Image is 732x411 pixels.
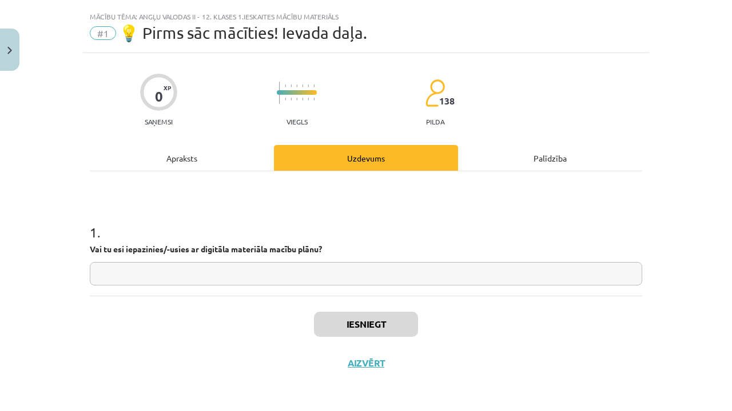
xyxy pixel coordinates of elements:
[291,84,292,87] img: icon-short-line-57e1e144782c952c97e751825c79c345078a6d821885a25fce030b3d8c18986b.svg
[285,98,286,100] img: icon-short-line-57e1e144782c952c97e751825c79c345078a6d821885a25fce030b3d8c18986b.svg
[90,13,642,21] div: Mācību tēma: Angļu valodas ii - 12. klases 1.ieskaites mācību materiāls
[90,244,322,254] strong: Vai tu esi iepazinies/-usies ar digitāla materiāla macību plānu?
[314,312,418,337] button: Iesniegt
[296,84,297,87] img: icon-short-line-57e1e144782c952c97e751825c79c345078a6d821885a25fce030b3d8c18986b.svg
[287,118,308,126] p: Viegls
[285,84,286,87] img: icon-short-line-57e1e144782c952c97e751825c79c345078a6d821885a25fce030b3d8c18986b.svg
[426,118,444,126] p: pilda
[302,98,303,100] img: icon-short-line-57e1e144782c952c97e751825c79c345078a6d821885a25fce030b3d8c18986b.svg
[90,145,274,171] div: Apraksts
[274,145,458,171] div: Uzdevums
[90,204,642,240] h1: 1 .
[425,79,445,107] img: students-c634bb4e5e11cddfef0936a35e636f08e4e9abd3cc4e673bd6f9a4125e45ecb1.svg
[90,26,116,40] span: #1
[458,145,642,171] div: Palīdzība
[291,98,292,100] img: icon-short-line-57e1e144782c952c97e751825c79c345078a6d821885a25fce030b3d8c18986b.svg
[279,82,280,104] img: icon-long-line-d9ea69661e0d244f92f715978eff75569469978d946b2353a9bb055b3ed8787d.svg
[155,88,163,104] div: 0
[313,84,315,87] img: icon-short-line-57e1e144782c952c97e751825c79c345078a6d821885a25fce030b3d8c18986b.svg
[296,98,297,100] img: icon-short-line-57e1e144782c952c97e751825c79c345078a6d821885a25fce030b3d8c18986b.svg
[302,84,303,87] img: icon-short-line-57e1e144782c952c97e751825c79c345078a6d821885a25fce030b3d8c18986b.svg
[308,98,309,100] img: icon-short-line-57e1e144782c952c97e751825c79c345078a6d821885a25fce030b3d8c18986b.svg
[308,84,309,87] img: icon-short-line-57e1e144782c952c97e751825c79c345078a6d821885a25fce030b3d8c18986b.svg
[7,47,12,54] img: icon-close-lesson-0947bae3869378f0d4975bcd49f059093ad1ed9edebbc8119c70593378902aed.svg
[313,98,315,100] img: icon-short-line-57e1e144782c952c97e751825c79c345078a6d821885a25fce030b3d8c18986b.svg
[164,84,171,91] span: XP
[140,118,177,126] p: Saņemsi
[439,96,455,106] span: 138
[119,23,367,42] span: 💡 Pirms sāc mācīties! Ievada daļa.
[344,357,388,369] button: Aizvērt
